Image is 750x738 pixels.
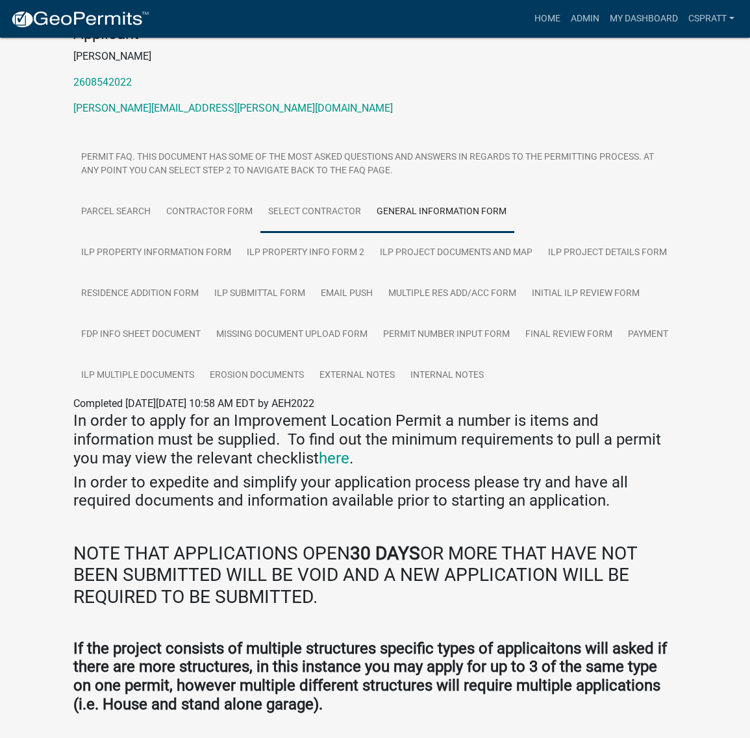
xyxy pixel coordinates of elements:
a: Missing Document Upload Form [208,314,375,356]
a: ILP Property Information Form [73,232,239,274]
a: ILP Submittal Form [206,273,313,315]
a: Email Push [313,273,381,315]
h4: In order to expedite and simplify your application process please try and have all required docum... [73,473,677,511]
a: Erosion Documents [202,355,312,397]
a: General Information Form [369,191,514,233]
a: ILP Project Documents and Map [372,232,540,274]
a: Payment [620,314,676,356]
h3: NOTE THAT APPLICATIONS OPEN OR MORE THAT HAVE NOT BEEN SUBMITTED WILL BE VOID AND A NEW APPLICATI... [73,543,677,608]
strong: 30 DAYS [350,543,420,564]
a: ILP Property Info Form 2 [239,232,372,274]
a: Final Review Form [518,314,620,356]
a: Parcel search [73,191,158,233]
strong: If the project consists of multiple structures specific types of applicaitons will asked if there... [73,639,667,713]
a: Admin [566,6,605,31]
a: Residence Addition Form [73,273,206,315]
a: Internal Notes [403,355,492,397]
a: [PERSON_NAME][EMAIL_ADDRESS][PERSON_NAME][DOMAIN_NAME] [73,102,393,114]
a: Multiple Res Add/Acc Form [381,273,524,315]
span: Completed [DATE][DATE] 10:58 AM EDT by AEH2022 [73,397,314,410]
a: cspratt [683,6,740,31]
a: Home [529,6,566,31]
a: here [319,449,349,467]
a: Permit Number Input Form [375,314,518,356]
a: ILP Project Details Form [540,232,675,274]
a: Initial ILP Review Form [524,273,647,315]
h4: In order to apply for an Improvement Location Permit a number is items and information must be su... [73,412,677,467]
a: External Notes [312,355,403,397]
a: Contractor Form [158,191,260,233]
a: FDP INFO Sheet Document [73,314,208,356]
a: 2608542022 [73,76,132,88]
a: Permit FAQ. This document has some of the most asked questions and answers in regards to the perm... [73,137,677,192]
a: ILP Multiple Documents [73,355,202,397]
p: [PERSON_NAME] [73,49,677,64]
a: Select contractor [260,191,369,233]
a: My Dashboard [605,6,683,31]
